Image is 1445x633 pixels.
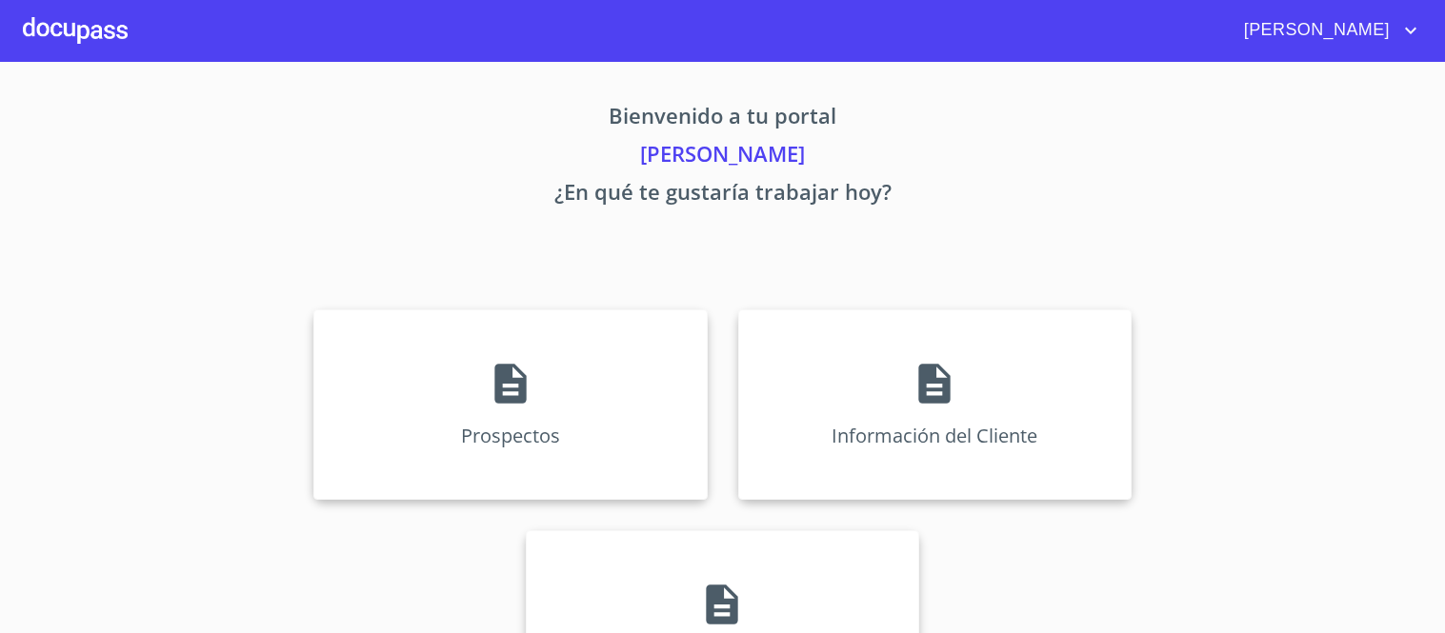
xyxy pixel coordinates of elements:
[461,423,560,448] p: Prospectos
[1230,15,1399,46] span: [PERSON_NAME]
[832,423,1037,448] p: Información del Cliente
[136,100,1310,138] p: Bienvenido a tu portal
[1230,15,1422,46] button: account of current user
[136,138,1310,176] p: [PERSON_NAME]
[136,176,1310,214] p: ¿En qué te gustaría trabajar hoy?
